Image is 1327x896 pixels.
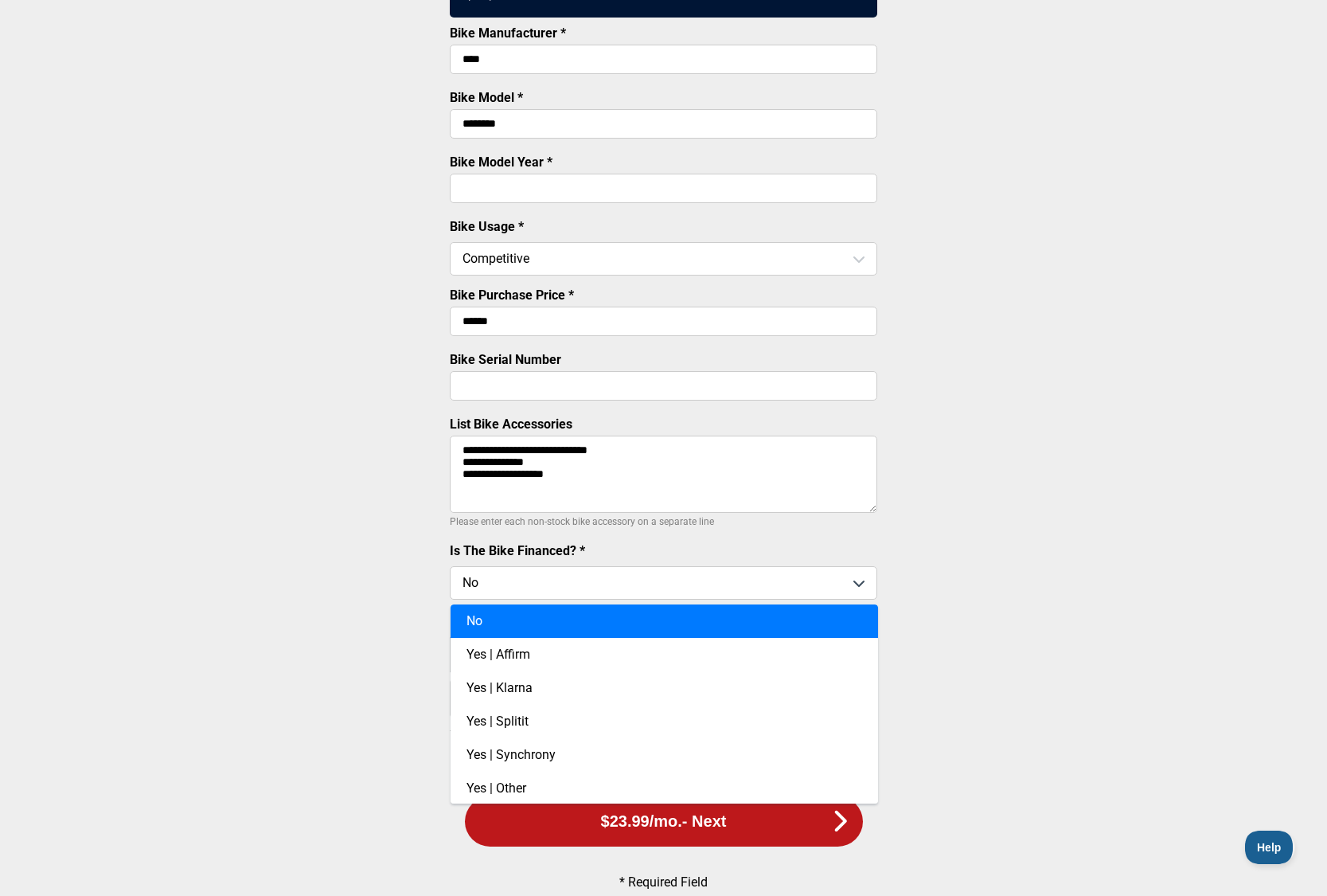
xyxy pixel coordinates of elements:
label: List Bike Accessories [450,417,572,432]
label: Bike Purchase Price * [450,288,574,303]
label: Bike Serial Number [450,352,561,367]
div: Coverage Only - 15.99 /mo. [450,679,877,718]
div: Yes | Other [451,772,878,805]
div: Yes | Splitit [451,705,878,738]
div: Yes | Synchrony [451,738,878,772]
label: Bike Usage * [450,219,524,234]
p: Please enter each non-stock bike accessory on a separate line [450,512,877,531]
p: * Required Field [477,874,851,890]
span: /mo. [650,812,682,831]
iframe: Toggle Customer Support [1245,831,1295,864]
div: Add Another Bike [450,747,877,784]
label: (select one) [450,612,877,627]
div: Yes | Klarna [451,671,878,705]
div: No [451,605,878,638]
div: Coverage + Protect - $ 23.99 /mo. [450,635,877,675]
strong: BikeInsure Plan Options * [450,612,596,627]
label: Bike Model * [450,90,523,105]
label: Bike Manufacturer * [450,25,566,41]
label: Is The Bike Financed? * [450,543,585,558]
label: Bike Model Year * [450,155,552,170]
div: Yes | Affirm [451,638,878,671]
button: $23.99/mo.- Next [465,796,863,847]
